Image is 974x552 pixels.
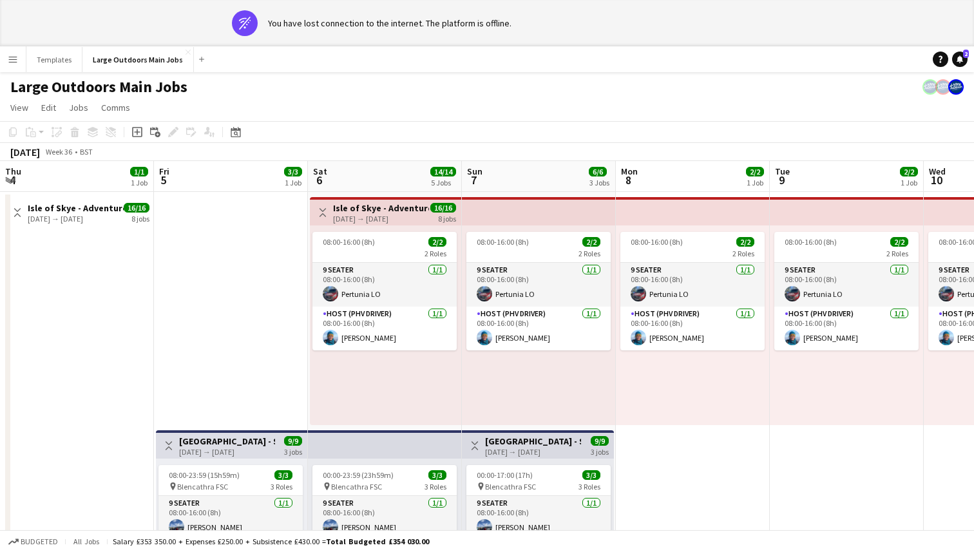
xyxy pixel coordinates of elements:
span: 08:00-16:00 (8h) [477,237,529,247]
span: 9/9 [591,436,609,446]
span: Sun [467,166,482,177]
span: Mon [621,166,638,177]
app-card-role: 9 Seater1/108:00-16:00 (8h)Pertunia LO [774,263,919,307]
a: Comms [96,99,135,116]
div: [DATE] → [DATE] [485,447,581,457]
span: Week 36 [43,147,75,157]
span: 8 [619,173,638,187]
app-card-role: 9 Seater1/108:00-16:00 (8h)Pertunia LO [312,263,457,307]
span: Jobs [69,102,88,113]
span: 2/2 [428,237,446,247]
div: 3 jobs [284,446,302,457]
span: Fri [159,166,169,177]
span: 3 Roles [425,482,446,491]
div: 8 jobs [438,213,456,224]
span: 08:00-16:00 (8h) [785,237,837,247]
div: 1 Job [901,178,917,187]
span: All jobs [71,537,102,546]
div: [DATE] → [DATE] [333,214,429,224]
span: View [10,102,28,113]
div: 5 Jobs [431,178,455,187]
span: 7 [465,173,482,187]
span: 16/16 [430,203,456,213]
app-job-card: 08:00-16:00 (8h)2/22 Roles9 Seater1/108:00-16:00 (8h)Pertunia LOHost (PHV Driver)1/108:00-16:00 (... [466,232,611,350]
span: 2/2 [900,167,918,176]
button: Large Outdoors Main Jobs [82,47,194,72]
div: 3 Jobs [589,178,609,187]
div: [DATE] → [DATE] [28,214,124,224]
span: 2 Roles [425,249,446,258]
div: You have lost connection to the internet. The platform is offline. [268,17,511,29]
span: 2/2 [890,237,908,247]
span: 3/3 [582,470,600,480]
span: 2 Roles [578,249,600,258]
div: Salary £353 350.00 + Expenses £250.00 + Subsistence £430.00 = [113,537,429,546]
span: 6/6 [589,167,607,176]
span: 3/3 [428,470,446,480]
span: 10 [927,173,946,187]
app-card-role: Host (PHV Driver)1/108:00-16:00 (8h)[PERSON_NAME] [620,307,765,350]
span: 9 [773,173,790,187]
span: Comms [101,102,130,113]
span: 08:00-16:00 (8h) [323,237,375,247]
span: Wed [929,166,946,177]
button: Budgeted [6,535,60,549]
h3: Isle of Skye - Adventure & Explore [28,202,124,214]
div: 1 Job [285,178,301,187]
div: 8 jobs [131,213,149,224]
span: 00:00-17:00 (17h) [477,470,533,480]
app-card-role: 9 Seater1/108:00-16:00 (8h)[PERSON_NAME] [158,496,303,540]
span: Thu [5,166,21,177]
span: 2 Roles [886,249,908,258]
a: 2 [952,52,968,67]
app-card-role: 9 Seater1/108:00-16:00 (8h)[PERSON_NAME] [312,496,457,540]
app-card-role: 9 Seater1/108:00-16:00 (8h)[PERSON_NAME] [466,496,611,540]
span: Blencathra FSC [485,482,536,491]
app-card-role: 9 Seater1/108:00-16:00 (8h)Pertunia LO [466,263,611,307]
span: Edit [41,102,56,113]
div: 3 jobs [591,446,609,457]
app-card-role: Host (PHV Driver)1/108:00-16:00 (8h)[PERSON_NAME] [312,307,457,350]
span: 3 Roles [578,482,600,491]
app-card-role: Host (PHV Driver)1/108:00-16:00 (8h)[PERSON_NAME] [466,307,611,350]
span: 3/3 [274,470,292,480]
h3: [GEOGRAPHIC_DATA] - Striding Edge & Sharp Edge / Scafell Pike Challenge Weekend / Wild Swim - [GE... [485,435,581,447]
app-card-role: Host (PHV Driver)1/108:00-16:00 (8h)[PERSON_NAME] [774,307,919,350]
span: 9/9 [284,436,302,446]
button: Templates [26,47,82,72]
app-user-avatar: Large Outdoors Office [948,79,964,95]
span: 4 [3,173,21,187]
span: 08:00-23:59 (15h59m) [169,470,240,480]
app-card-role: 9 Seater1/108:00-16:00 (8h)Pertunia LO [620,263,765,307]
span: 2 Roles [732,249,754,258]
app-job-card: 08:00-16:00 (8h)2/22 Roles9 Seater1/108:00-16:00 (8h)Pertunia LOHost (PHV Driver)1/108:00-16:00 (... [774,232,919,350]
span: 00:00-23:59 (23h59m) [323,470,394,480]
span: 2 [963,50,969,58]
span: 1/1 [130,167,148,176]
span: 5 [157,173,169,187]
span: 14/14 [430,167,456,176]
app-job-card: 08:00-16:00 (8h)2/22 Roles9 Seater1/108:00-16:00 (8h)Pertunia LOHost (PHV Driver)1/108:00-16:00 (... [312,232,457,350]
span: Budgeted [21,537,58,546]
span: 2/2 [746,167,764,176]
h3: [GEOGRAPHIC_DATA] - Striding Edge & Sharp Edge / Scafell Pike Challenge Weekend / Wild Swim - [GE... [179,435,275,447]
span: 2/2 [582,237,600,247]
span: 6 [311,173,327,187]
h3: Isle of Skye - Adventure & Explore [333,202,429,214]
span: 08:00-16:00 (8h) [631,237,683,247]
span: 3/3 [284,167,302,176]
a: View [5,99,33,116]
app-user-avatar: Large Outdoors Office [935,79,951,95]
div: [DATE] [10,146,40,158]
span: Total Budgeted £354 030.00 [326,537,429,546]
app-job-card: 08:00-16:00 (8h)2/22 Roles9 Seater1/108:00-16:00 (8h)Pertunia LOHost (PHV Driver)1/108:00-16:00 (... [620,232,765,350]
div: BST [80,147,93,157]
span: 16/16 [124,203,149,213]
div: [DATE] → [DATE] [179,447,275,457]
span: 3 Roles [271,482,292,491]
a: Jobs [64,99,93,116]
